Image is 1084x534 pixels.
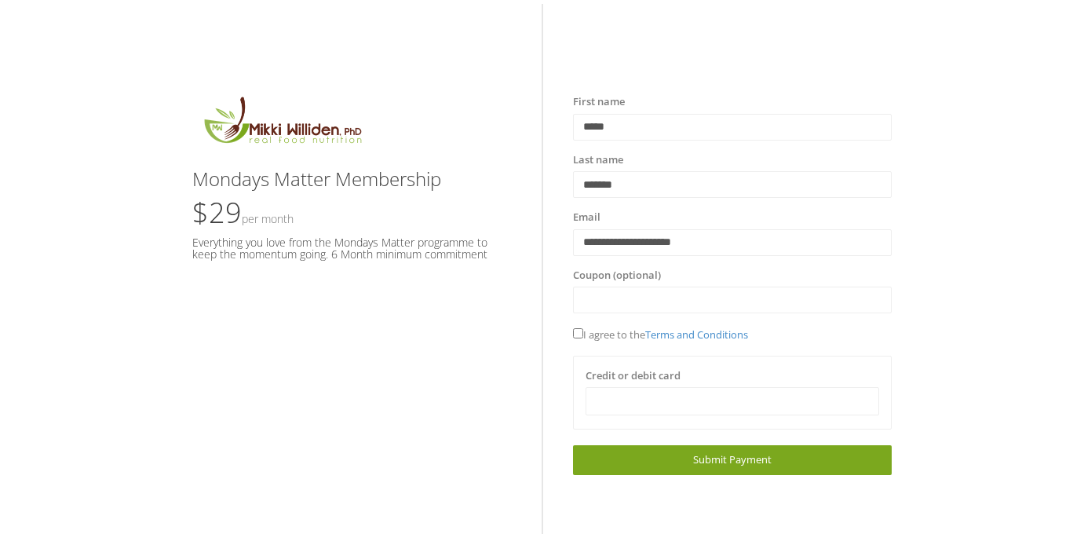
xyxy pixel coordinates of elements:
label: Email [573,210,600,225]
span: Submit Payment [693,452,772,466]
img: MikkiLogoMain.png [192,94,371,153]
span: $29 [192,193,294,232]
small: Per Month [242,211,294,226]
h5: Everything you love from the Mondays Matter programme to keep the momentum going. 6 Month minimum... [192,236,510,261]
h3: Mondays Matter Membership [192,169,510,189]
iframe: Secure card payment input frame [596,395,868,408]
a: Submit Payment [573,445,891,474]
label: Last name [573,152,623,168]
span: I agree to the [573,327,748,342]
label: Credit or debit card [586,368,681,384]
label: First name [573,94,625,110]
a: Terms and Conditions [645,327,748,342]
label: Coupon (optional) [573,268,661,283]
